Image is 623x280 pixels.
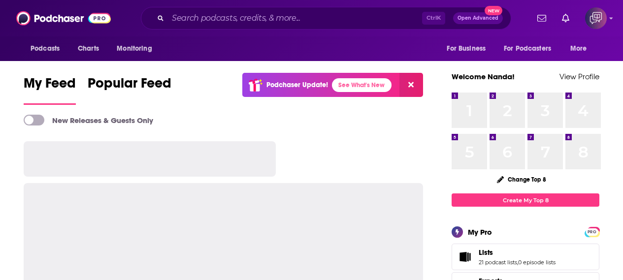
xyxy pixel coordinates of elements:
span: , [517,259,518,266]
p: Podchaser Update! [266,81,328,89]
span: Lists [479,248,493,257]
a: Show notifications dropdown [558,10,573,27]
span: For Podcasters [504,42,551,56]
a: 21 podcast lists [479,259,517,266]
a: See What's New [332,78,392,92]
span: New [485,6,502,15]
button: Change Top 8 [491,173,552,186]
a: View Profile [559,72,599,81]
a: 0 episode lists [518,259,556,266]
span: Open Advanced [458,16,498,21]
a: Lists [479,248,556,257]
img: Podchaser - Follow, Share and Rate Podcasts [16,9,111,28]
span: My Feed [24,75,76,97]
button: Open AdvancedNew [453,12,503,24]
div: My Pro [468,227,492,237]
span: Logged in as corioliscompany [585,7,607,29]
button: open menu [497,39,565,58]
a: Create My Top 8 [452,193,599,207]
span: Charts [78,42,99,56]
a: PRO [586,228,598,235]
a: New Releases & Guests Only [24,115,153,125]
a: Welcome Nanda! [452,72,515,81]
button: open menu [563,39,599,58]
span: Lists [452,244,599,270]
a: Lists [455,250,475,264]
a: Show notifications dropdown [533,10,550,27]
a: My Feed [24,75,76,105]
span: For Business [447,42,486,56]
span: Popular Feed [88,75,171,97]
span: More [570,42,587,56]
div: Search podcasts, credits, & more... [141,7,511,30]
span: Monitoring [117,42,152,56]
a: Popular Feed [88,75,171,105]
span: PRO [586,228,598,236]
a: Charts [71,39,105,58]
span: Ctrl K [422,12,445,25]
span: Podcasts [31,42,60,56]
img: User Profile [585,7,607,29]
button: open menu [440,39,498,58]
button: open menu [24,39,72,58]
input: Search podcasts, credits, & more... [168,10,422,26]
button: Show profile menu [585,7,607,29]
button: open menu [110,39,164,58]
